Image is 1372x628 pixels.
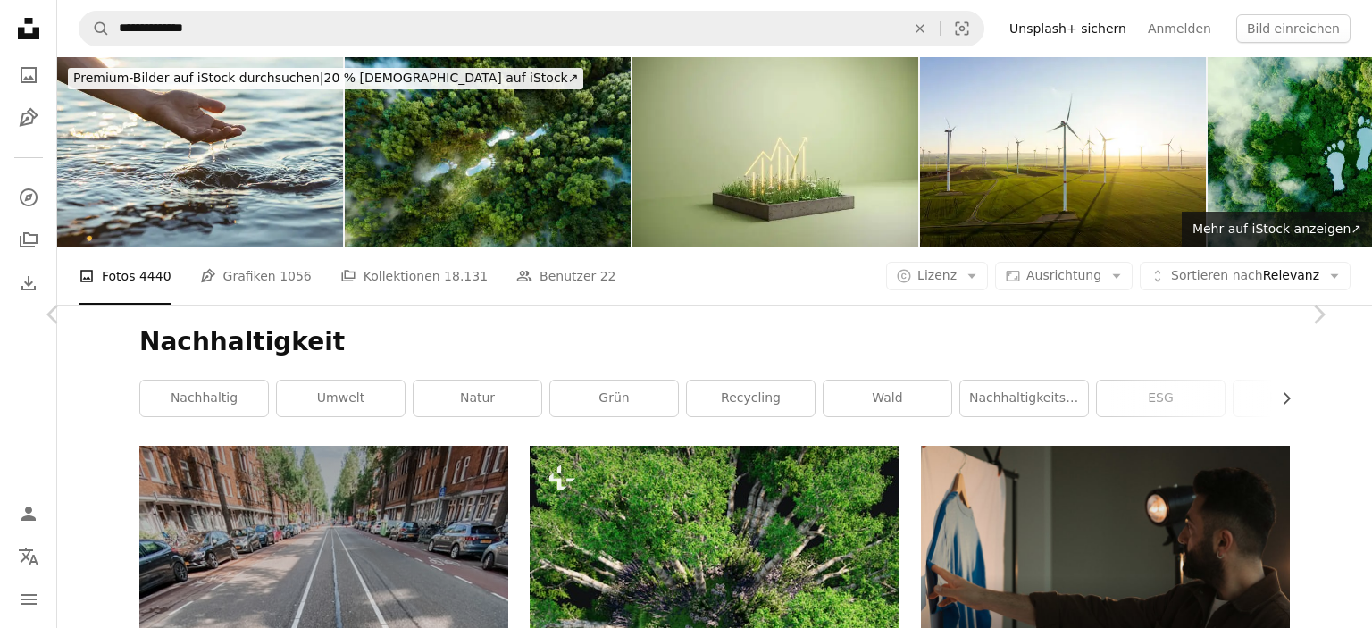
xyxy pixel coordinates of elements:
[11,582,46,617] button: Menü
[1140,262,1351,290] button: Sortieren nachRelevanz
[1097,381,1225,416] a: ESG
[277,381,405,416] a: Umwelt
[1026,268,1101,282] span: Ausrichtung
[1265,229,1372,400] a: Weiter
[280,266,312,286] span: 1056
[73,71,324,85] span: Premium-Bilder auf iStock durchsuchen |
[920,57,1206,247] img: Aerial view of wind turbines
[824,381,951,416] a: Wald
[1192,222,1361,236] span: Mehr auf iStock anzeigen ↗
[11,496,46,532] a: Anmelden / Registrieren
[414,381,541,416] a: Natur
[1234,381,1361,416] a: recyceln
[11,100,46,136] a: Grafiken
[1137,14,1222,43] a: Anmelden
[550,381,678,416] a: grün
[960,381,1088,416] a: Nachhaltigkeitsberichterstattung
[73,71,578,85] span: 20 % [DEMOGRAPHIC_DATA] auf iStock ↗
[1171,268,1263,282] span: Sortieren nach
[340,247,488,305] a: Kollektionen 18.131
[11,222,46,258] a: Kollektionen
[516,247,615,305] a: Benutzer 22
[900,12,940,46] button: Löschen
[444,266,488,286] span: 18.131
[917,268,957,282] span: Lizenz
[200,247,312,305] a: Grafiken 1056
[1182,212,1372,247] a: Mehr auf iStock anzeigen↗
[140,381,268,416] a: nachhaltig
[999,14,1137,43] a: Unsplash+ sichern
[632,57,918,247] img: Grafik für nachhaltiges Wachstum
[79,11,984,46] form: Finden Sie Bildmaterial auf der ganzen Webseite
[11,180,46,215] a: Entdecken
[79,12,110,46] button: Unsplash suchen
[995,262,1133,290] button: Ausrichtung
[57,57,343,247] img: Hand touching water.
[11,539,46,574] button: Sprache
[57,57,594,100] a: Premium-Bilder auf iStock durchsuchen|20 % [DEMOGRAPHIC_DATA] auf iStock↗
[1171,267,1319,285] span: Relevanz
[941,12,983,46] button: Visuelle Suche
[687,381,815,416] a: Recycling
[11,57,46,93] a: Fotos
[1236,14,1351,43] button: Bild einreichen
[600,266,616,286] span: 22
[886,262,988,290] button: Lizenz
[139,326,1290,358] h1: Nachhaltigkeit
[345,57,631,247] img: Fußabdruckförmiger See in einem grünen Wald, sinnbildlich für den Einfluss des Menschen auf das G...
